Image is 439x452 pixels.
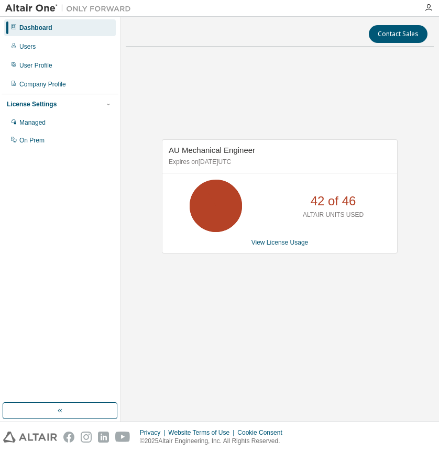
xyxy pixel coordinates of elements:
[140,428,168,437] div: Privacy
[19,118,46,127] div: Managed
[311,192,356,210] p: 42 of 46
[7,100,57,108] div: License Settings
[19,42,36,51] div: Users
[303,211,364,219] p: ALTAIR UNITS USED
[115,432,130,443] img: youtube.svg
[63,432,74,443] img: facebook.svg
[168,428,237,437] div: Website Terms of Use
[98,432,109,443] img: linkedin.svg
[251,239,309,246] a: View License Usage
[19,80,66,89] div: Company Profile
[19,61,52,70] div: User Profile
[169,146,255,155] span: AU Mechanical Engineer
[19,136,45,145] div: On Prem
[3,432,57,443] img: altair_logo.svg
[369,25,427,43] button: Contact Sales
[169,158,388,167] p: Expires on [DATE] UTC
[140,437,289,446] p: © 2025 Altair Engineering, Inc. All Rights Reserved.
[237,428,288,437] div: Cookie Consent
[81,432,92,443] img: instagram.svg
[5,3,136,14] img: Altair One
[19,24,52,32] div: Dashboard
